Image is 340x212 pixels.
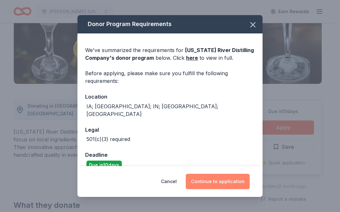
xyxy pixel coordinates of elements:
div: Legal [85,126,255,134]
div: Deadline [85,151,255,159]
a: here [186,54,198,62]
div: 501(c)(3) required [86,135,130,143]
div: Before applying, please make sure you fulfill the following requirements: [85,69,255,85]
div: IA; [GEOGRAPHIC_DATA]; IN; [GEOGRAPHIC_DATA]; [GEOGRAPHIC_DATA] [86,102,255,118]
div: Due in 10 days [86,161,122,170]
button: Continue to application [186,174,250,189]
button: Cancel [161,174,177,189]
div: Location [85,93,255,101]
div: We've summarized the requirements for below. Click to view in full. [85,46,255,62]
div: Donor Program Requirements [77,15,263,33]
